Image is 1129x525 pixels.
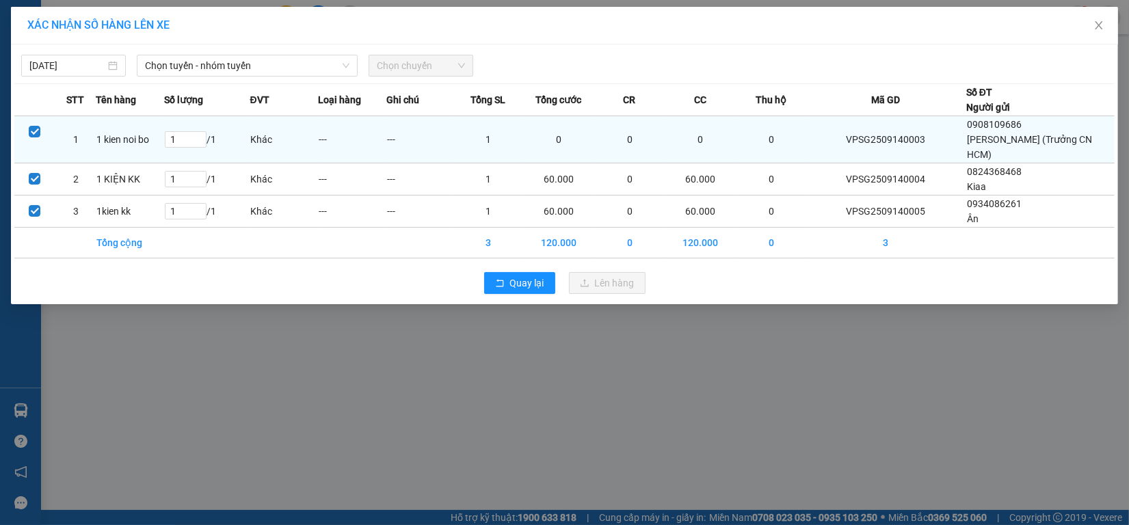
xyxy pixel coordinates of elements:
td: --- [386,196,455,228]
span: Kiaa [967,181,986,192]
td: 1 kien noi bo [96,116,164,163]
td: 60.000 [522,163,596,196]
td: 60.000 [522,196,596,228]
li: E11, Đường số 8, Khu dân cư Nông [GEOGRAPHIC_DATA], Kv.[GEOGRAPHIC_DATA], [GEOGRAPHIC_DATA] [6,30,261,99]
td: Khác [250,163,318,196]
td: 120.000 [522,228,596,258]
span: Tổng SL [470,92,505,107]
span: STT [66,92,84,107]
span: [PERSON_NAME] (Trưởng CN HCM) [967,134,1092,160]
td: 3 [55,196,96,228]
span: Tổng cước [536,92,582,107]
td: / 1 [164,116,250,163]
td: Tổng cộng [96,228,164,258]
td: 0 [596,163,664,196]
input: 14/09/2025 [29,58,105,73]
b: [PERSON_NAME] [79,9,194,26]
td: 2 [55,163,96,196]
td: VPSG2509140004 [806,163,966,196]
span: Số lượng [164,92,203,107]
td: 1 [454,163,522,196]
td: 0 [664,116,738,163]
td: Khác [250,196,318,228]
img: logo.jpg [6,6,75,75]
td: 0 [737,163,806,196]
td: Khác [250,116,318,163]
span: Quay lại [510,275,544,291]
td: 0 [596,196,664,228]
span: Chọn tuyến - nhóm tuyến [145,55,349,76]
td: 3 [454,228,522,258]
span: Ân [967,213,979,224]
td: VPSG2509140003 [806,116,966,163]
div: Số ĐT Người gửi [966,85,1010,115]
td: 0 [596,228,664,258]
td: 0 [737,116,806,163]
td: --- [386,116,455,163]
span: 0824368468 [967,166,1022,177]
span: Chọn chuyến [377,55,465,76]
span: Thu hộ [756,92,786,107]
td: VPSG2509140005 [806,196,966,228]
button: rollbackQuay lại [484,272,555,294]
span: 0934086261 [967,198,1022,209]
li: 1900 8181 [6,98,261,116]
span: Tên hàng [96,92,136,107]
span: Ghi chú [386,92,419,107]
td: 0 [522,116,596,163]
span: Loại hàng [318,92,361,107]
button: Close [1080,7,1118,45]
td: --- [318,116,386,163]
td: 120.000 [664,228,738,258]
span: 0908109686 [967,119,1022,130]
td: 1 [454,196,522,228]
td: 0 [737,228,806,258]
span: XÁC NHẬN SỐ HÀNG LÊN XE [27,18,170,31]
td: --- [318,163,386,196]
td: 1 [454,116,522,163]
td: 0 [737,196,806,228]
td: --- [386,163,455,196]
span: CR [624,92,636,107]
td: 60.000 [664,163,738,196]
td: / 1 [164,196,250,228]
td: / 1 [164,163,250,196]
span: close [1093,20,1104,31]
span: environment [79,33,90,44]
td: 60.000 [664,196,738,228]
span: CC [694,92,706,107]
span: Mã GD [871,92,900,107]
td: 3 [806,228,966,258]
span: phone [6,101,17,112]
td: 0 [596,116,664,163]
td: --- [318,196,386,228]
span: down [342,62,350,70]
span: ĐVT [250,92,269,107]
td: 1 KIỆN KK [96,163,164,196]
td: 1 [55,116,96,163]
button: uploadLên hàng [569,272,646,294]
span: rollback [495,278,505,289]
td: 1kien kk [96,196,164,228]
